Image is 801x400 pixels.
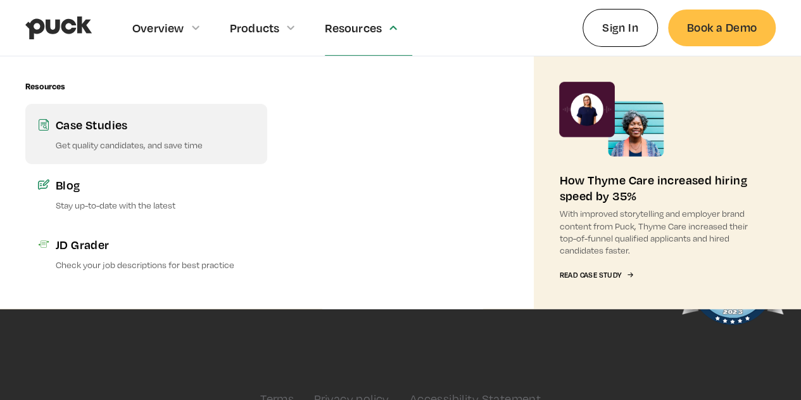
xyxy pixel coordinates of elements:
div: Products [230,21,280,35]
a: JD GraderCheck your job descriptions for best practice [25,224,267,283]
a: BlogStay up-to-date with the latest [25,164,267,224]
div: Case Studies [56,117,255,132]
a: Book a Demo [668,10,776,46]
a: Case StudiesGet quality candidates, and save time [25,104,267,164]
a: Sign In [583,9,658,46]
p: Check your job descriptions for best practice [56,259,255,271]
div: Resources [325,21,382,35]
div: Resources [25,82,65,91]
div: Read Case Study [559,271,621,280]
div: How Thyme Care increased hiring speed by 35% [559,172,750,203]
div: JD Grader [56,236,255,252]
div: Blog [56,177,255,193]
div: Overview [132,21,184,35]
p: Stay up-to-date with the latest [56,199,255,211]
p: Get quality candidates, and save time [56,139,255,151]
a: How Thyme Care increased hiring speed by 35%With improved storytelling and employer brand content... [534,56,776,309]
p: With improved storytelling and employer brand content from Puck, Thyme Care increased their top-o... [559,207,750,256]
